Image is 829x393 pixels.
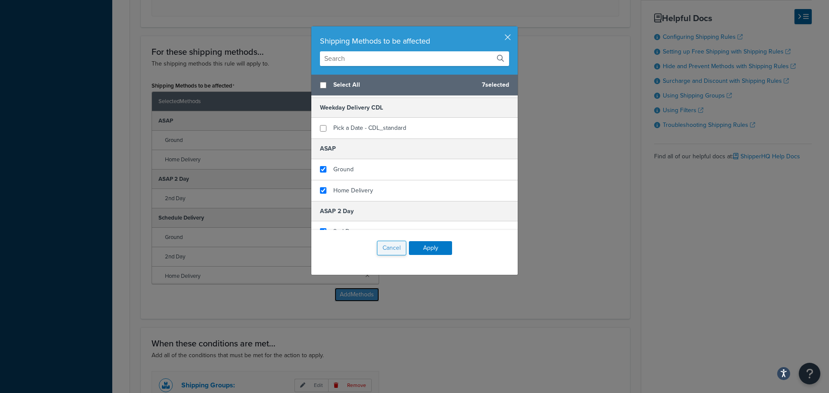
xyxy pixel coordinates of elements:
h5: ASAP [311,138,518,159]
button: Apply [409,241,452,255]
h5: ASAP 2 Day [311,201,518,221]
span: Home Delivery [333,186,373,195]
span: Ground [333,165,354,174]
span: Pick a Date - CDL_standard [333,123,406,132]
div: Shipping Methods to be affected [320,35,509,47]
button: Cancel [377,241,406,255]
h5: Weekday Delivery CDL [311,97,518,118]
div: 7 selected [311,75,518,96]
span: Select All [333,79,475,91]
input: Search [320,51,509,66]
span: 2nd Day [333,227,356,236]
